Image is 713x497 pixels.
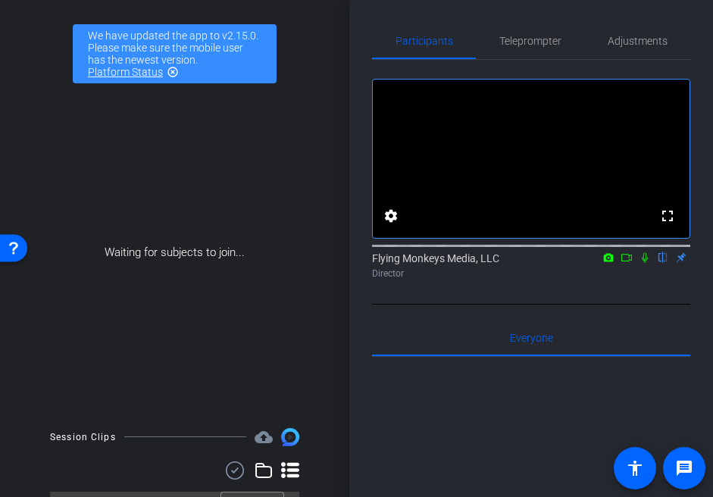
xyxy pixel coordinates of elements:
[5,92,345,413] div: Waiting for subjects to join...
[372,267,690,280] div: Director
[608,36,668,46] span: Adjustments
[281,428,299,446] img: Session clips
[372,251,690,280] div: Flying Monkeys Media, LLC
[675,459,693,477] mat-icon: message
[396,36,453,46] span: Participants
[255,428,273,446] span: Destinations for your clips
[167,66,179,78] mat-icon: highlight_off
[654,250,672,264] mat-icon: flip
[510,333,553,343] span: Everyone
[626,459,644,477] mat-icon: accessibility
[50,430,116,445] div: Session Clips
[88,66,163,78] a: Platform Status
[658,207,677,225] mat-icon: fullscreen
[382,207,400,225] mat-icon: settings
[73,24,277,83] div: We have updated the app to v2.15.0. Please make sure the mobile user has the newest version.
[255,428,273,446] mat-icon: cloud_upload
[499,36,561,46] span: Teleprompter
